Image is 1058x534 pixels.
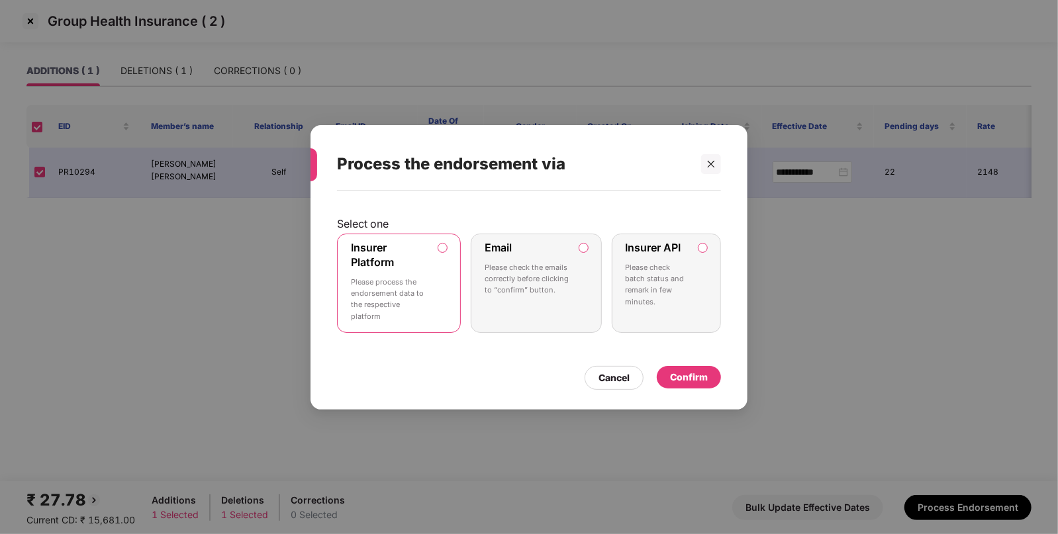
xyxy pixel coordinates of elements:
label: Insurer Platform [351,240,394,268]
input: Insurer PlatformPlease process the endorsement data to the respective platform [438,243,447,251]
p: Please check the emails correctly before clicking to “confirm” button. [485,261,569,296]
div: Process the endorsement via [337,138,689,190]
div: Confirm [670,369,708,384]
p: Please check batch status and remark in few minutes. [626,261,689,307]
input: Insurer APIPlease check batch status and remark in few minutes. [698,243,707,251]
label: Insurer API [626,240,681,253]
label: Email [485,240,512,253]
div: Cancel [599,370,630,384]
input: EmailPlease check the emails correctly before clicking to “confirm” button. [579,243,588,251]
p: Select one [337,216,721,230]
span: close [706,159,716,168]
p: Please process the endorsement data to the respective platform [351,276,428,322]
